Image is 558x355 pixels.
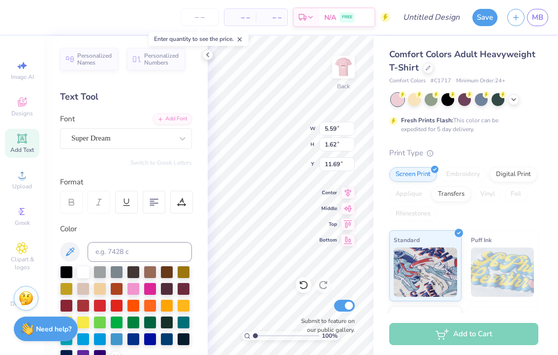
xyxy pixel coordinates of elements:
[431,77,451,85] span: # C1717
[472,9,497,26] button: Save
[10,300,34,308] span: Decorate
[395,7,467,27] input: Untitled Design
[440,167,487,182] div: Embroidery
[319,221,337,228] span: Top
[394,235,420,245] span: Standard
[319,189,337,196] span: Center
[322,331,338,340] span: 100 %
[342,14,352,21] span: FREE
[532,12,543,23] span: MB
[296,317,355,334] label: Submit to feature on our public gallery.
[389,77,426,85] span: Comfort Colors
[324,12,336,23] span: N/A
[389,207,437,221] div: Rhinestones
[153,113,192,125] div: Add Font
[471,311,529,321] span: Metallic & Glitter Ink
[474,187,501,202] div: Vinyl
[11,73,34,81] span: Image AI
[456,77,505,85] span: Minimum Order: 24 +
[401,116,522,134] div: This color can be expedited for 5 day delivery.
[60,223,192,235] div: Color
[88,242,192,262] input: e.g. 7428 c
[527,9,548,26] a: MB
[432,187,471,202] div: Transfers
[36,324,71,334] strong: Need help?
[15,219,30,227] span: Greek
[130,159,192,167] button: Switch to Greek Letters
[144,52,179,66] span: Personalized Numbers
[471,248,534,297] img: Puff Ink
[262,12,281,23] span: – –
[5,255,39,271] span: Clipart & logos
[394,248,457,297] img: Standard
[10,146,34,154] span: Add Text
[12,182,32,190] span: Upload
[394,311,418,321] span: Neon Ink
[77,52,112,66] span: Personalized Names
[389,187,429,202] div: Applique
[337,82,350,91] div: Back
[389,48,535,73] span: Comfort Colors Adult Heavyweight T-Shirt
[319,237,337,244] span: Bottom
[389,167,437,182] div: Screen Print
[319,205,337,212] span: Middle
[149,32,248,46] div: Enter quantity to see the price.
[11,109,33,117] span: Designs
[490,167,537,182] div: Digital Print
[389,147,538,159] div: Print Type
[230,12,250,23] span: – –
[504,187,527,202] div: Foil
[60,90,192,104] div: Text Tool
[60,113,75,125] label: Font
[334,57,353,77] img: Back
[60,177,193,188] div: Format
[471,235,492,245] span: Puff Ink
[401,116,453,124] strong: Fresh Prints Flash:
[181,8,219,26] input: – –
